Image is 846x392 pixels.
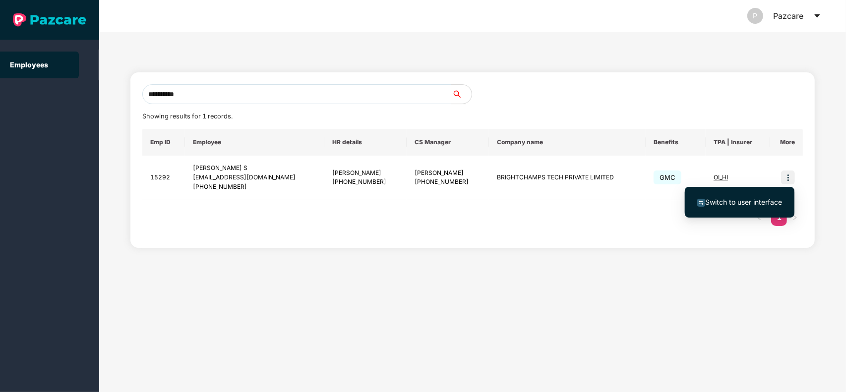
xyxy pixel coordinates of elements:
[10,60,48,69] a: Employees
[415,168,481,178] div: [PERSON_NAME]
[451,90,472,98] span: search
[489,129,646,156] th: Company name
[489,156,646,200] td: BRIGHTCHAMPS TECH PRIVATE LIMITED
[753,8,758,24] span: P
[714,173,728,181] span: OI_HI
[770,129,803,156] th: More
[142,112,233,120] span: Showing results for 1 records.
[193,182,316,192] div: [PHONE_NUMBER]
[142,156,185,200] td: 15292
[705,198,782,206] span: Switch to user interface
[142,129,185,156] th: Emp ID
[706,129,770,156] th: TPA | Insurer
[193,164,316,173] div: [PERSON_NAME] S
[332,168,399,178] div: [PERSON_NAME]
[451,84,472,104] button: search
[792,215,798,221] span: right
[697,199,705,207] img: svg+xml;base64,PHN2ZyB4bWxucz0iaHR0cDovL3d3dy53My5vcmcvMjAwMC9zdmciIHdpZHRoPSIxNiIgaGVpZ2h0PSIxNi...
[654,170,681,184] span: GMC
[185,129,324,156] th: Employee
[646,129,706,156] th: Benefits
[787,210,803,226] button: right
[415,177,481,187] div: [PHONE_NUMBER]
[324,129,407,156] th: HR details
[332,177,399,187] div: [PHONE_NUMBER]
[781,170,795,184] img: icon
[193,173,316,182] div: [EMAIL_ADDRESS][DOMAIN_NAME]
[787,210,803,226] li: Next Page
[813,12,821,20] span: caret-down
[407,129,489,156] th: CS Manager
